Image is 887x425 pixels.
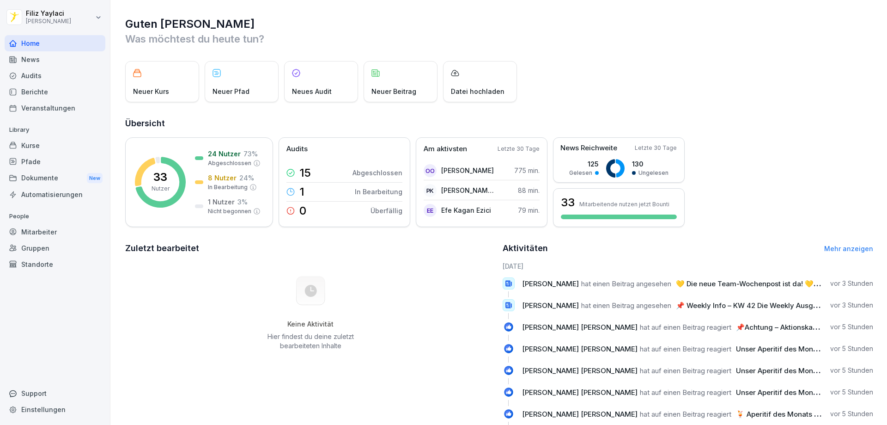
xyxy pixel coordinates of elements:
[503,242,548,255] h2: Aktivitäten
[640,323,731,332] span: hat auf einen Beitrag reagiert
[125,17,873,31] h1: Guten [PERSON_NAME]
[5,240,105,256] a: Gruppen
[5,68,105,84] a: Audits
[371,206,402,216] p: Überfällig
[5,123,105,137] p: Library
[26,10,71,18] p: Filiz Yaylaci
[579,201,669,208] p: Mitarbeitende nutzen jetzt Bounti
[5,137,105,154] a: Kurse
[5,186,105,203] a: Automatisierungen
[830,409,873,419] p: vor 5 Stunden
[5,209,105,224] p: People
[518,205,540,215] p: 79 min.
[441,205,491,215] p: Efe Kagan Ezici
[355,187,402,197] p: In Bearbeitung
[125,117,873,130] h2: Übersicht
[5,35,105,51] a: Home
[152,185,170,193] p: Nutzer
[208,207,251,216] p: Nicht begonnen
[208,159,251,167] p: Abgeschlossen
[125,242,496,255] h2: Zuletzt bearbeitet
[5,401,105,418] a: Einstellungen
[299,205,306,216] p: 0
[518,185,540,195] p: 88 min.
[371,86,416,96] p: Neuer Beitrag
[569,159,599,169] p: 125
[632,159,668,169] p: 130
[213,86,249,96] p: Neuer Pfad
[292,86,332,96] p: Neues Audit
[208,173,237,183] p: 8 Nutzer
[424,204,437,217] div: EE
[640,388,731,397] span: hat auf einen Beitrag reagiert
[243,149,258,159] p: 73 %
[87,173,103,184] div: New
[640,410,731,419] span: hat auf einen Beitrag reagiert
[640,366,731,375] span: hat auf einen Beitrag reagiert
[830,388,873,397] p: vor 5 Stunden
[208,183,248,191] p: In Bearbeitung
[522,345,638,353] span: [PERSON_NAME] [PERSON_NAME]
[830,279,873,288] p: vor 3 Stunden
[299,186,304,197] p: 1
[560,143,617,154] p: News Reichweite
[441,185,494,195] p: [PERSON_NAME] [PERSON_NAME]
[830,322,873,332] p: vor 5 Stunden
[635,144,677,152] p: Letzte 30 Tage
[424,144,467,154] p: Am aktivsten
[522,323,638,332] span: [PERSON_NAME] [PERSON_NAME]
[522,301,579,310] span: [PERSON_NAME]
[561,195,575,210] h3: 33
[237,197,248,207] p: 3 %
[208,197,235,207] p: 1 Nutzer
[239,173,254,183] p: 24 %
[424,164,437,177] div: OO
[264,320,357,328] h5: Keine Aktivität
[5,256,105,272] a: Standorte
[569,169,592,177] p: Gelesen
[5,84,105,100] a: Berichte
[498,145,540,153] p: Letzte 30 Tage
[638,169,668,177] p: Ungelesen
[299,167,311,179] p: 15
[5,100,105,116] a: Veranstaltungen
[352,168,402,178] p: Abgeschlossen
[581,279,671,288] span: hat einen Beitrag angesehen
[830,344,873,353] p: vor 5 Stunden
[5,170,105,187] div: Dokumente
[503,261,874,271] h6: [DATE]
[424,184,437,197] div: PK
[5,170,105,187] a: DokumenteNew
[153,172,167,183] p: 33
[522,366,638,375] span: [PERSON_NAME] [PERSON_NAME]
[5,154,105,170] a: Pfade
[26,18,71,25] p: [PERSON_NAME]
[830,366,873,375] p: vor 5 Stunden
[208,149,241,159] p: 24 Nutzer
[824,245,873,253] a: Mehr anzeigen
[830,301,873,310] p: vor 3 Stunden
[514,166,540,175] p: 775 min.
[5,51,105,68] a: News
[451,86,504,96] p: Datei hochladen
[286,144,308,154] p: Audits
[5,224,105,240] a: Mitarbeiter
[125,31,873,46] p: Was möchtest du heute tun?
[581,301,671,310] span: hat einen Beitrag angesehen
[522,410,638,419] span: [PERSON_NAME] [PERSON_NAME]
[441,166,494,175] p: [PERSON_NAME]
[640,345,731,353] span: hat auf einen Beitrag reagiert
[5,385,105,401] div: Support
